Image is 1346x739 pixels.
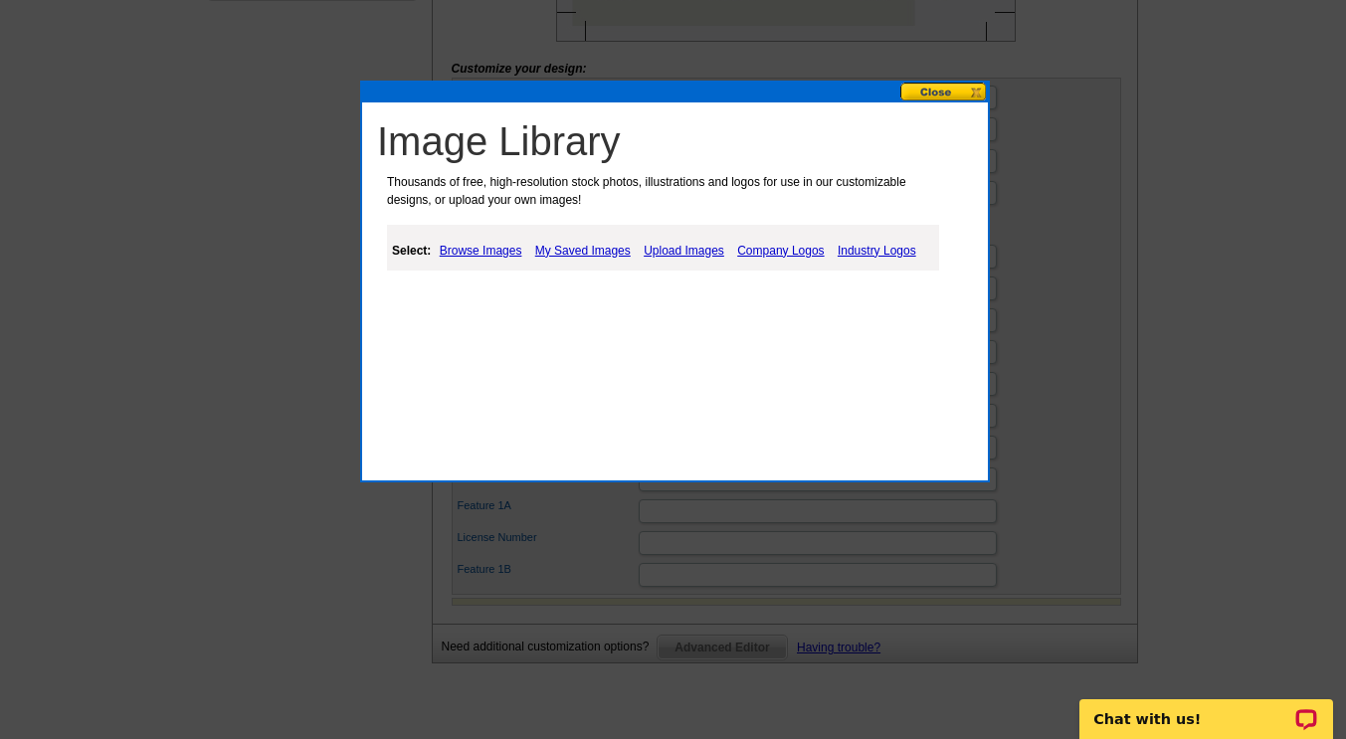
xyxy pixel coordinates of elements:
[1066,676,1346,739] iframe: LiveChat chat widget
[732,239,829,263] a: Company Logos
[377,117,983,165] h1: Image Library
[392,244,431,258] strong: Select:
[377,173,946,209] p: Thousands of free, high-resolution stock photos, illustrations and logos for use in our customiza...
[833,239,921,263] a: Industry Logos
[530,239,636,263] a: My Saved Images
[435,239,527,263] a: Browse Images
[639,239,729,263] a: Upload Images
